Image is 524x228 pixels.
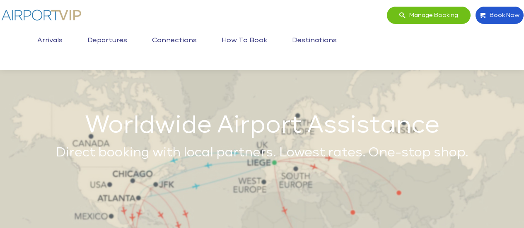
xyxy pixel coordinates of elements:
span: Manage booking [405,7,458,24]
h2: Direct booking with local partners. Lowest rates. One-stop shop. [29,144,495,162]
a: Book Now [475,6,524,24]
a: Departures [85,30,129,51]
a: How to book [220,30,269,51]
h1: Worldwide Airport Assistance [29,116,495,135]
span: Book Now [485,7,519,24]
a: Destinations [290,30,339,51]
a: Connections [150,30,199,51]
a: Arrivals [35,30,65,51]
a: Manage booking [386,6,471,24]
